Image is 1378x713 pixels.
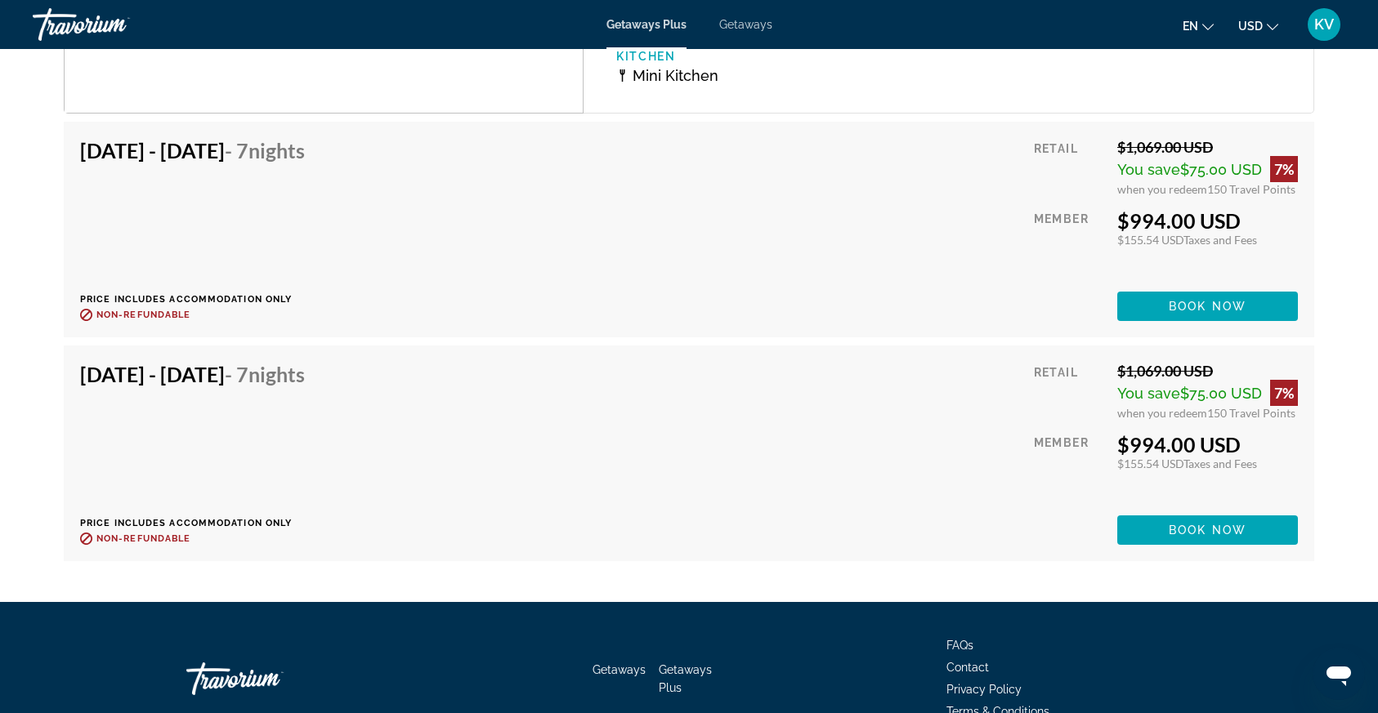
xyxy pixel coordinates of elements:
[1270,380,1298,406] div: 7%
[1303,7,1345,42] button: User Menu
[248,138,305,163] span: Nights
[946,639,973,652] a: FAQs
[1117,406,1207,420] span: when you redeem
[946,661,989,674] a: Contact
[1117,208,1298,233] div: $994.00 USD
[606,18,687,31] a: Getaways Plus
[1117,138,1298,156] div: $1,069.00 USD
[1034,138,1105,196] div: Retail
[1034,362,1105,420] div: Retail
[1034,208,1105,279] div: Member
[1117,362,1298,380] div: $1,069.00 USD
[616,50,949,63] p: Kitchen
[1117,182,1207,196] span: when you redeem
[1034,432,1105,503] div: Member
[633,67,718,84] span: Mini Kitchen
[1183,457,1257,470] span: Taxes and Fees
[1117,385,1180,402] span: You save
[1313,648,1365,700] iframe: Button to launch messaging window
[1180,161,1262,178] span: $75.00 USD
[593,663,646,676] a: Getaways
[1169,300,1246,313] span: Book now
[96,310,190,320] span: Non-refundable
[225,362,305,386] span: - 7
[1207,182,1295,196] span: 150 Travel Points
[1117,292,1298,321] button: Book now
[1117,515,1298,545] button: Book now
[659,663,712,694] a: Getaways Plus
[1169,524,1246,537] span: Book now
[1183,233,1257,247] span: Taxes and Fees
[1180,385,1262,402] span: $75.00 USD
[1270,156,1298,182] div: 7%
[186,654,350,703] a: Travorium
[225,138,305,163] span: - 7
[1238,20,1263,33] span: USD
[1183,20,1198,33] span: en
[96,533,190,544] span: Non-refundable
[1117,161,1180,178] span: You save
[80,362,305,386] h4: [DATE] - [DATE]
[1117,457,1298,470] div: $155.54 USD
[80,138,305,163] h4: [DATE] - [DATE]
[946,683,1022,696] a: Privacy Policy
[1117,233,1298,247] div: $155.54 USD
[80,518,317,528] p: Price includes accommodation only
[33,3,196,46] a: Travorium
[1238,14,1278,38] button: Change currency
[1207,406,1295,420] span: 150 Travel Points
[1314,16,1334,33] span: KV
[1183,14,1214,38] button: Change language
[719,18,772,31] a: Getaways
[80,294,317,305] p: Price includes accommodation only
[1117,432,1298,457] div: $994.00 USD
[248,362,305,386] span: Nights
